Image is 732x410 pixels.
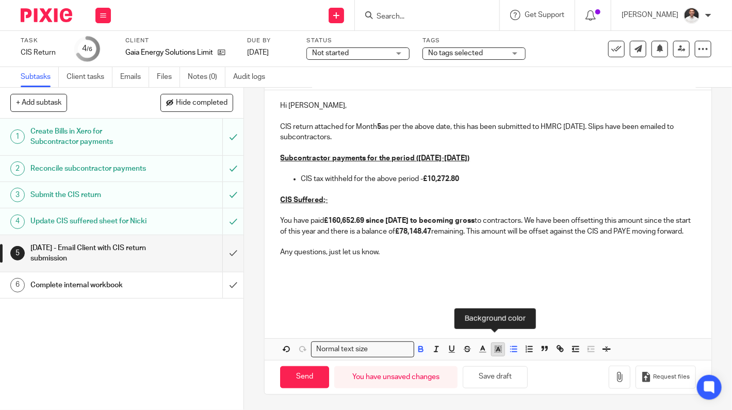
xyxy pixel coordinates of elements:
strong: 5 [377,123,381,130]
h1: Create Bills in Xero for Subcontractor payments [30,124,152,150]
input: Send [280,366,329,388]
span: [DATE] [247,49,269,56]
input: Search [376,12,468,22]
div: Search for option [311,341,414,357]
span: Not started [312,50,349,57]
p: CIS tax withheld for the above period - [301,174,695,184]
img: dom%20slack.jpg [684,7,700,24]
span: Hide completed [176,99,227,107]
p: Any questions, just let us know. [280,247,695,257]
div: You have unsaved changes [334,366,458,388]
p: Hi [PERSON_NAME], [280,101,695,111]
div: 4 [82,43,92,55]
u: Subcontractor payments for the period ([DATE]-[DATE]) [280,155,469,162]
span: Get Support [525,11,564,19]
p: You have paid to contractors. We have been offsetting this amount since the start of this year an... [280,216,695,237]
button: Hide completed [160,94,233,111]
button: Request files [636,366,695,389]
h1: Reconcile subcontractor payments [30,161,152,176]
div: 5 [10,246,25,260]
a: Files [157,67,180,87]
label: Due by [247,37,294,45]
label: Client [125,37,234,45]
label: Task [21,37,62,45]
a: Emails [120,67,149,87]
label: Tags [422,37,526,45]
p: CIS return attached for Month as per the above date, this has been submitted to HMRC [DATE]. Slip... [280,122,695,143]
div: 1 [10,129,25,144]
span: No tags selected [428,50,483,57]
strong: £160,652.69 since [DATE] to becoming gross [324,217,475,224]
h1: Update CIS suffered sheet for Nicki [30,214,152,229]
input: Search for option [371,344,408,355]
a: Client tasks [67,67,112,87]
h1: [DATE] - Email Client with CIS return submission [30,240,152,267]
strong: £78,148.47 [395,228,431,235]
button: + Add subtask [10,94,67,111]
h1: Complete internal workbook [30,277,152,293]
h1: Submit the CIS return [30,187,152,203]
a: Notes (0) [188,67,225,87]
span: Request files [654,373,690,381]
div: 6 [10,278,25,292]
div: CIS Return [21,47,62,58]
div: 3 [10,188,25,202]
a: Audit logs [233,67,273,87]
strong: £10,272.80 [423,175,459,183]
span: Normal text size [314,344,370,355]
div: 4 [10,215,25,229]
p: Gaia Energy Solutions Limited [125,47,213,58]
a: Subtasks [21,67,59,87]
button: Save draft [463,366,528,388]
img: Pixie [21,8,72,22]
u: CIS Suffered;- [280,196,328,204]
small: /6 [87,46,92,52]
label: Status [306,37,410,45]
p: [PERSON_NAME] [622,10,678,20]
div: 2 [10,161,25,176]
